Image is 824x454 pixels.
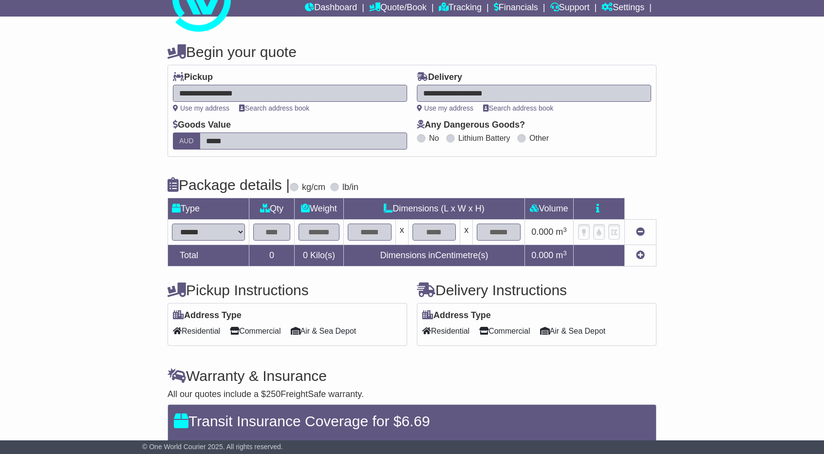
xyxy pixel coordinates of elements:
[479,323,530,339] span: Commercial
[417,120,525,131] label: Any Dangerous Goods?
[168,368,656,384] h4: Warranty & Insurance
[636,250,645,260] a: Add new item
[168,44,656,60] h4: Begin your quote
[483,104,553,112] a: Search address book
[303,250,308,260] span: 0
[168,282,407,298] h4: Pickup Instructions
[460,220,473,245] td: x
[343,245,524,266] td: Dimensions in Centimetre(s)
[173,104,229,112] a: Use my address
[173,72,213,83] label: Pickup
[563,249,567,257] sup: 3
[266,389,281,399] span: 250
[342,182,358,193] label: lb/in
[401,413,430,429] span: 6.69
[417,72,462,83] label: Delivery
[422,310,491,321] label: Address Type
[531,250,553,260] span: 0.000
[295,198,344,220] td: Weight
[174,413,650,429] h4: Transit Insurance Coverage for $
[636,227,645,237] a: Remove this item
[417,282,656,298] h4: Delivery Instructions
[563,226,567,233] sup: 3
[173,323,220,339] span: Residential
[168,198,249,220] td: Type
[168,389,656,400] div: All our quotes include a $ FreightSafe warranty.
[142,443,283,451] span: © One World Courier 2025. All rights reserved.
[422,323,469,339] span: Residential
[173,310,242,321] label: Address Type
[302,182,325,193] label: kg/cm
[168,177,290,193] h4: Package details |
[417,104,473,112] a: Use my address
[291,323,356,339] span: Air & Sea Depot
[556,227,567,237] span: m
[556,250,567,260] span: m
[531,227,553,237] span: 0.000
[458,133,510,143] label: Lithium Battery
[295,245,344,266] td: Kilo(s)
[429,133,439,143] label: No
[249,245,295,266] td: 0
[395,220,408,245] td: x
[540,323,606,339] span: Air & Sea Depot
[168,245,249,266] td: Total
[524,198,573,220] td: Volume
[230,323,281,339] span: Commercial
[529,133,549,143] label: Other
[343,198,524,220] td: Dimensions (L x W x H)
[173,120,231,131] label: Goods Value
[173,132,200,150] label: AUD
[249,198,295,220] td: Qty
[239,104,309,112] a: Search address book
